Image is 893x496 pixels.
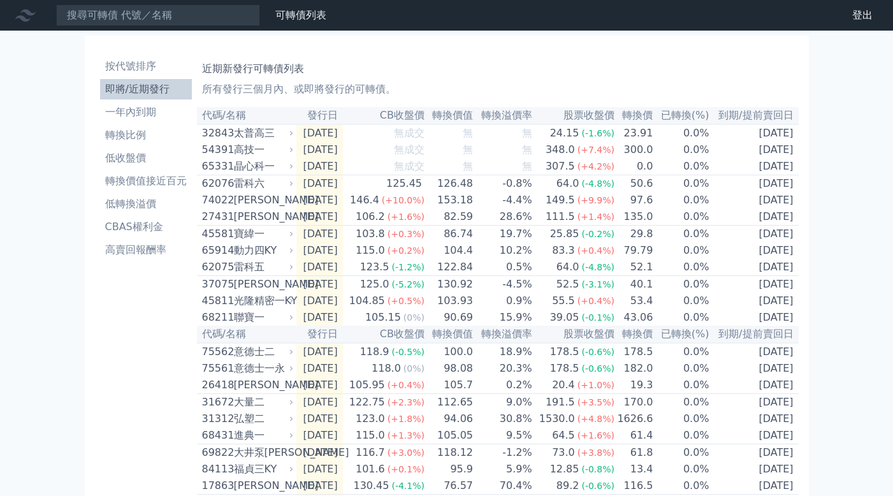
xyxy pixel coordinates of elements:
[202,361,231,376] div: 75561
[425,444,474,462] td: 118.12
[710,142,799,158] td: [DATE]
[710,276,799,293] td: [DATE]
[100,242,192,258] li: 高賣回報酬率
[543,159,577,174] div: 307.5
[615,142,653,158] td: 300.0
[363,310,403,325] div: 105.15
[549,445,577,460] div: 73.0
[296,226,343,243] td: [DATE]
[615,175,653,193] td: 50.6
[388,430,425,441] span: (+1.3%)
[388,414,425,424] span: (+1.8%)
[577,414,614,424] span: (+4.8%)
[343,107,425,124] th: CB收盤價
[197,107,296,124] th: 代碼/名稱
[234,462,291,477] div: 福貞三KY
[842,5,883,26] a: 登出
[347,377,388,393] div: 105.95
[425,360,474,377] td: 98.08
[653,276,709,293] td: 0.0%
[615,343,653,360] td: 178.5
[425,107,474,124] th: 轉換價值
[474,309,533,326] td: 15.9%
[202,209,231,224] div: 27431
[353,411,388,427] div: 123.0
[100,148,192,168] a: 低收盤價
[382,195,425,205] span: (+10.0%)
[425,411,474,427] td: 94.06
[425,427,474,444] td: 105.05
[653,192,709,208] td: 0.0%
[353,226,388,242] div: 103.8
[581,279,614,289] span: (-3.1%)
[474,259,533,276] td: 0.5%
[347,395,388,410] div: 122.75
[296,142,343,158] td: [DATE]
[710,394,799,411] td: [DATE]
[581,363,614,374] span: (-0.6%)
[100,217,192,237] a: CBAS權利金
[202,462,231,477] div: 84113
[234,142,291,157] div: 高技一
[234,361,291,376] div: 意德士一永
[100,173,192,189] li: 轉換價值接近百元
[615,226,653,243] td: 29.8
[56,4,260,26] input: 搜尋可轉債 代號／名稱
[463,143,473,156] span: 無
[543,209,577,224] div: 111.5
[581,128,614,138] span: (-1.6%)
[388,296,425,306] span: (+0.5%)
[100,150,192,166] li: 低收盤價
[522,160,532,172] span: 無
[653,259,709,276] td: 0.0%
[100,240,192,260] a: 高賣回報酬率
[296,394,343,411] td: [DATE]
[615,158,653,175] td: 0.0
[548,126,582,141] div: 24.15
[533,107,615,124] th: 股票收盤價
[202,310,231,325] div: 68211
[474,427,533,444] td: 9.5%
[710,411,799,427] td: [DATE]
[388,397,425,407] span: (+2.3%)
[391,481,425,491] span: (-4.1%)
[474,444,533,462] td: -1.2%
[100,102,192,122] a: 一年內到期
[202,243,231,258] div: 65914
[425,478,474,495] td: 76.57
[100,196,192,212] li: 低轉換溢價
[577,430,614,441] span: (+1.6%)
[653,343,709,360] td: 0.0%
[463,127,473,139] span: 無
[296,259,343,276] td: [DATE]
[549,428,577,443] div: 64.5
[100,125,192,145] a: 轉換比例
[653,444,709,462] td: 0.0%
[296,326,343,343] th: 發行日
[615,107,653,124] th: 轉換價
[474,242,533,259] td: 10.2%
[388,380,425,390] span: (+0.4%)
[615,242,653,259] td: 79.79
[653,360,709,377] td: 0.0%
[615,124,653,142] td: 23.91
[391,347,425,357] span: (-0.5%)
[653,124,709,142] td: 0.0%
[234,193,291,208] div: [PERSON_NAME]
[100,171,192,191] a: 轉換價值接近百元
[296,158,343,175] td: [DATE]
[581,229,614,239] span: (-0.2%)
[653,478,709,495] td: 0.0%
[202,411,231,427] div: 31312
[653,427,709,444] td: 0.0%
[710,192,799,208] td: [DATE]
[577,380,614,390] span: (+1.0%)
[581,347,614,357] span: (-0.6%)
[234,226,291,242] div: 寶緯一
[358,344,392,360] div: 118.9
[474,461,533,478] td: 5.9%
[234,159,291,174] div: 晶心科一
[653,158,709,175] td: 0.0%
[653,208,709,226] td: 0.0%
[202,226,231,242] div: 45581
